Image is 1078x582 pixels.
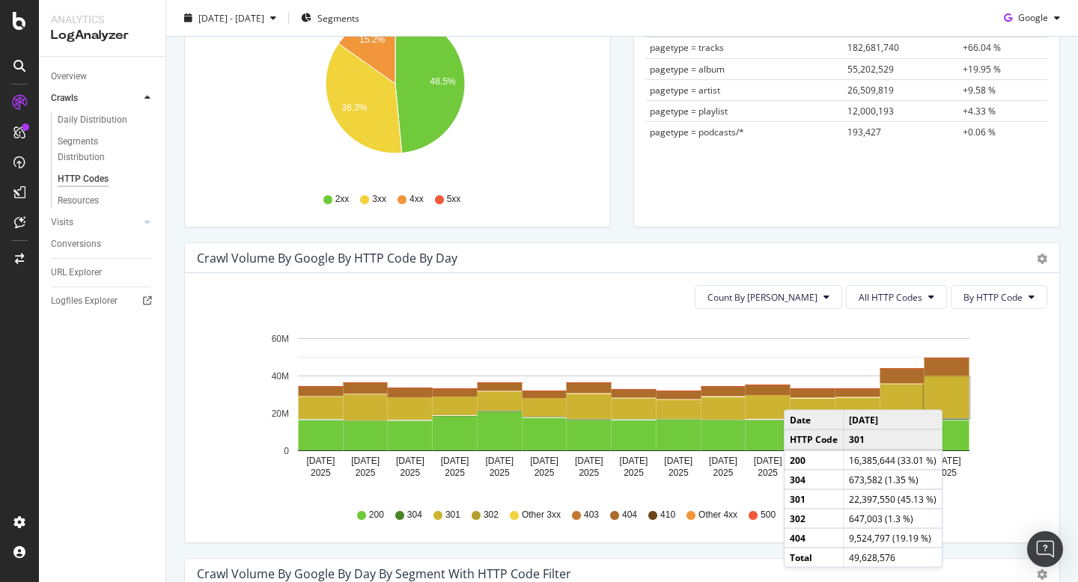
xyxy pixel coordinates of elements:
[272,334,289,344] text: 60M
[51,293,118,309] div: Logfiles Explorer
[650,84,720,97] span: pagetype = artist
[844,450,943,470] td: 16,385,644 (33.01 %)
[785,470,844,489] td: 304
[335,193,350,206] span: 2xx
[785,548,844,567] td: Total
[51,215,140,230] a: Visits
[58,193,99,209] div: Resources
[197,5,593,179] svg: A chart.
[51,91,78,106] div: Crawls
[430,76,456,87] text: 48.5%
[58,134,155,165] a: Segments Distribution
[1037,254,1047,264] div: gear
[575,456,603,466] text: [DATE]
[1018,11,1048,24] span: Google
[785,528,844,548] td: 404
[409,193,424,206] span: 4xx
[847,41,899,54] span: 182,681,740
[785,489,844,509] td: 301
[844,429,943,450] td: 301
[535,468,555,478] text: 2025
[58,171,109,187] div: HTTP Codes
[490,468,510,478] text: 2025
[754,456,782,466] text: [DATE]
[485,456,514,466] text: [DATE]
[785,429,844,450] td: HTTP Code
[761,509,776,521] span: 500
[58,171,155,187] a: HTTP Codes
[51,69,155,85] a: Overview
[758,468,778,478] text: 2025
[51,27,153,44] div: LogAnalyzer
[51,69,87,85] div: Overview
[1037,569,1047,580] div: gear
[272,408,289,419] text: 20M
[445,468,465,478] text: 2025
[311,468,331,478] text: 2025
[400,468,420,478] text: 2025
[963,291,1023,304] span: By HTTP Code
[846,285,947,309] button: All HTTP Codes
[844,470,943,489] td: 673,582 (1.35 %)
[844,528,943,548] td: 9,524,797 (19.19 %)
[530,456,558,466] text: [DATE]
[847,105,894,117] span: 12,000,193
[844,509,943,528] td: 647,003 (1.3 %)
[963,105,996,117] span: +4.33 %
[951,285,1047,309] button: By HTTP Code
[58,112,155,128] a: Daily Distribution
[785,509,844,528] td: 302
[51,12,153,27] div: Analytics
[933,456,961,466] text: [DATE]
[707,291,817,304] span: Count By Day
[698,509,737,521] span: Other 4xx
[369,509,384,521] span: 200
[709,456,737,466] text: [DATE]
[51,215,73,230] div: Visits
[785,450,844,470] td: 200
[620,456,648,466] text: [DATE]
[847,84,894,97] span: 26,509,819
[584,509,599,521] span: 403
[650,126,744,138] span: pagetype = podcasts/*
[178,6,282,30] button: [DATE] - [DATE]
[58,134,141,165] div: Segments Distribution
[847,126,881,138] span: 193,427
[51,293,155,309] a: Logfiles Explorer
[197,251,457,266] div: Crawl Volume by google by HTTP Code by Day
[407,509,422,521] span: 304
[51,265,155,281] a: URL Explorer
[963,41,1001,54] span: +66.04 %
[445,509,460,521] span: 301
[359,34,385,45] text: 15.2%
[847,63,894,76] span: 55,202,529
[1027,531,1063,567] div: Open Intercom Messenger
[695,285,842,309] button: Count By [PERSON_NAME]
[197,321,1036,494] div: A chart.
[785,411,844,430] td: Date
[484,509,499,521] span: 302
[372,193,386,206] span: 3xx
[58,193,155,209] a: Resources
[295,6,365,30] button: Segments
[624,468,644,478] text: 2025
[51,236,101,252] div: Conversions
[998,6,1066,30] button: Google
[351,456,380,466] text: [DATE]
[341,102,367,113] text: 36.3%
[660,509,675,521] span: 410
[447,193,461,206] span: 5xx
[963,126,996,138] span: +0.06 %
[579,468,599,478] text: 2025
[396,456,424,466] text: [DATE]
[963,84,996,97] span: +9.58 %
[713,468,734,478] text: 2025
[272,371,289,382] text: 40M
[650,63,725,76] span: pagetype = album
[859,291,922,304] span: All HTTP Codes
[844,548,943,567] td: 49,628,576
[58,112,127,128] div: Daily Distribution
[664,456,692,466] text: [DATE]
[51,91,140,106] a: Crawls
